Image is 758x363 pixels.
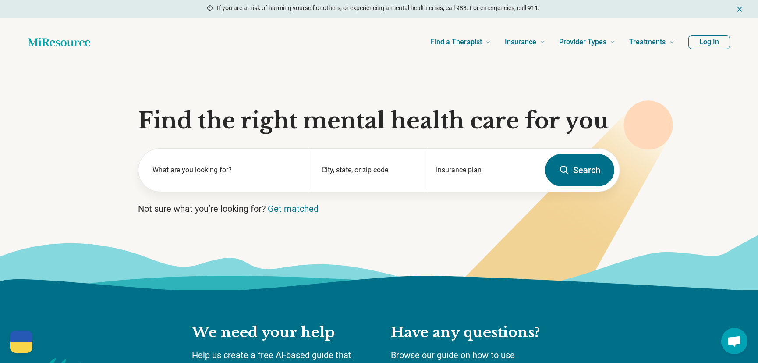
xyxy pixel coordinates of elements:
p: If you are at risk of harming yourself or others, or experiencing a mental health crisis, call 98... [217,4,540,13]
p: Not sure what you’re looking for? [138,203,620,215]
a: Open chat [721,328,747,354]
span: Insurance [505,36,536,48]
button: Dismiss [735,4,744,14]
a: Treatments [629,25,674,60]
button: Search [545,154,614,186]
a: Home page [28,33,90,51]
a: Find a Therapist [431,25,491,60]
h2: Have any questions? [391,324,566,342]
a: Insurance [505,25,545,60]
span: Treatments [629,36,666,48]
h2: We need your help [192,324,373,342]
a: Provider Types [559,25,615,60]
span: Find a Therapist [431,36,482,48]
span: Provider Types [559,36,606,48]
a: Get matched [268,203,319,214]
h1: Find the right mental health care for you [138,108,620,134]
label: What are you looking for? [152,165,300,175]
button: Log In [688,35,730,49]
